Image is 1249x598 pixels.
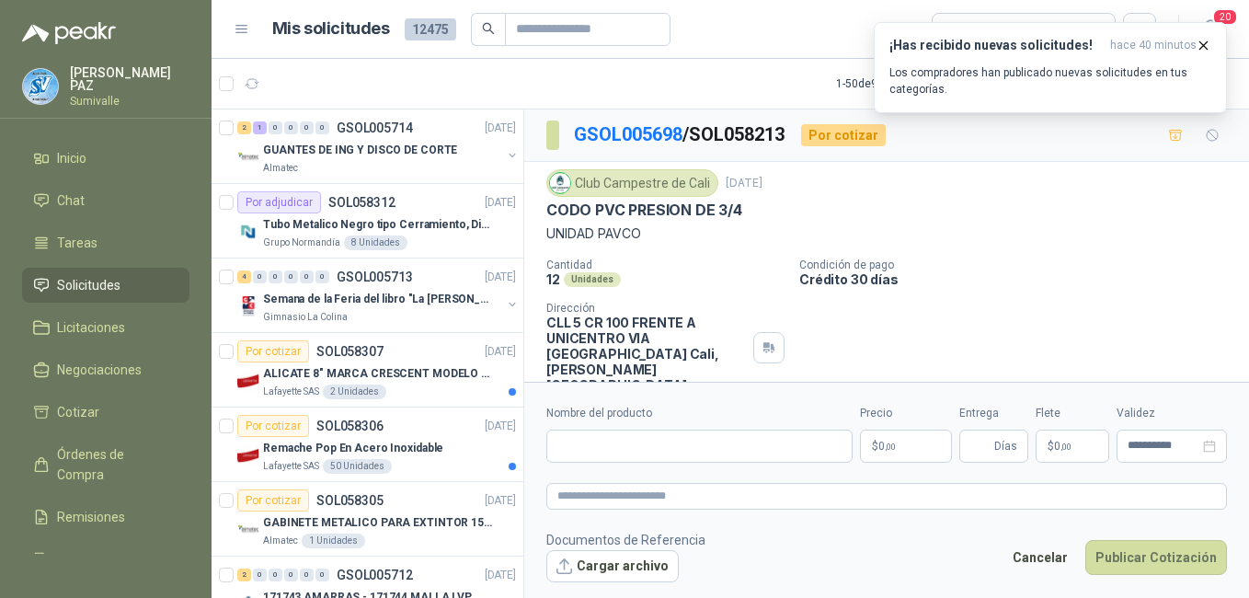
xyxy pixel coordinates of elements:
p: SOL058305 [316,494,384,507]
div: 2 [237,569,251,581]
span: Chat [57,190,85,211]
p: SOL058307 [316,345,384,358]
p: [DATE] [485,120,516,137]
p: Remache Pop En Acero Inoxidable [263,440,443,457]
a: Tareas [22,225,189,260]
img: Company Logo [237,221,259,243]
img: Logo peakr [22,22,116,44]
span: ,00 [885,442,896,452]
p: Dirección [546,302,746,315]
p: SOL058306 [316,420,384,432]
p: [DATE] [485,194,516,212]
p: $0,00 [860,430,952,463]
p: Documentos de Referencia [546,530,705,550]
div: Por cotizar [237,340,309,362]
img: Company Logo [237,370,259,392]
button: Cancelar [1003,540,1078,575]
button: Publicar Cotización [1085,540,1227,575]
a: Inicio [22,141,189,176]
span: Solicitudes [57,275,120,295]
span: Licitaciones [57,317,125,338]
button: ¡Has recibido nuevas solicitudes!hace 40 minutos Los compradores han publicado nuevas solicitudes... [874,22,1227,113]
div: 0 [300,121,314,134]
a: Chat [22,183,189,218]
a: Por cotizarSOL058306[DATE] Company LogoRemache Pop En Acero InoxidableLafayette SAS50 Unidades [212,408,523,482]
p: UNIDAD PAVCO [546,224,1227,244]
img: Company Logo [237,146,259,168]
p: Grupo Normandía [263,236,340,250]
img: Company Logo [237,444,259,466]
div: 4 [237,270,251,283]
div: Unidades [564,272,621,287]
div: 8 Unidades [344,236,407,250]
div: 0 [284,569,298,581]
p: Tubo Metalico Negro tipo Cerramiento, Diametro 1-1/2", Espesor 2mm, Longitud 6m [263,216,492,234]
label: Validez [1117,405,1227,422]
p: Condición de pago [799,259,1242,271]
span: 0 [1054,441,1071,452]
div: 0 [269,569,282,581]
p: Almatec [263,161,298,176]
p: / SOL058213 [574,121,786,149]
span: 12475 [405,18,456,40]
div: 0 [315,569,329,581]
span: hace 40 minutos [1110,38,1197,53]
img: Company Logo [23,69,58,104]
span: 0 [878,441,896,452]
button: 20 [1194,13,1227,46]
div: 0 [253,270,267,283]
span: Órdenes de Compra [57,444,172,485]
div: Por cotizar [801,124,886,146]
label: Nombre del producto [546,405,853,422]
p: [DATE] [485,567,516,584]
span: Inicio [57,148,86,168]
p: GUANTES DE ING Y DISCO DE CORTE [263,142,457,159]
div: 1 - 50 de 9747 [836,69,956,98]
p: SOL058312 [328,196,395,209]
p: Gimnasio La Colina [263,310,348,325]
div: 0 [284,270,298,283]
div: 0 [269,270,282,283]
p: Crédito 30 días [799,271,1242,287]
div: 1 [253,121,267,134]
div: 1 Unidades [302,534,365,548]
a: 2 1 0 0 0 0 GSOL005714[DATE] Company LogoGUANTES DE ING Y DISCO DE CORTEAlmatec [237,117,520,176]
label: Flete [1036,405,1109,422]
div: 0 [300,270,314,283]
button: Cargar archivo [546,550,679,583]
label: Entrega [959,405,1028,422]
a: Cotizar [22,395,189,430]
a: Órdenes de Compra [22,437,189,492]
span: Configuración [57,549,138,569]
div: 0 [300,569,314,581]
h1: Mis solicitudes [272,16,390,42]
label: Precio [860,405,952,422]
p: Sumivalle [70,96,189,107]
a: Por cotizarSOL058305[DATE] Company LogoGABINETE METALICO PARA EXTINTOR 15 LBAlmatec1 Unidades [212,482,523,557]
div: Por cotizar [237,489,309,512]
div: 2 Unidades [323,385,386,399]
a: Solicitudes [22,268,189,303]
p: [DATE] [485,269,516,286]
a: GSOL005698 [574,123,682,145]
p: CODO PVC PRESION DE 3/4 [546,201,742,220]
p: Almatec [263,534,298,548]
div: 0 [284,121,298,134]
p: [DATE] [485,418,516,435]
p: [PERSON_NAME] PAZ [70,66,189,92]
p: $ 0,00 [1036,430,1109,463]
p: Lafayette SAS [263,459,319,474]
div: 0 [269,121,282,134]
div: 2 [237,121,251,134]
p: Semana de la Feria del libro "La [PERSON_NAME]" [263,291,492,308]
p: [DATE] [726,175,762,192]
span: Remisiones [57,507,125,527]
div: Todas [944,19,982,40]
p: GSOL005712 [337,569,413,581]
img: Company Logo [237,519,259,541]
p: GABINETE METALICO PARA EXTINTOR 15 LB [263,514,492,532]
a: 4 0 0 0 0 0 GSOL005713[DATE] Company LogoSemana de la Feria del libro "La [PERSON_NAME]"Gimnasio ... [237,266,520,325]
span: ,00 [1060,442,1071,452]
span: $ [1048,441,1054,452]
p: ALICATE 8" MARCA CRESCENT MODELO 38008tv [263,365,492,383]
